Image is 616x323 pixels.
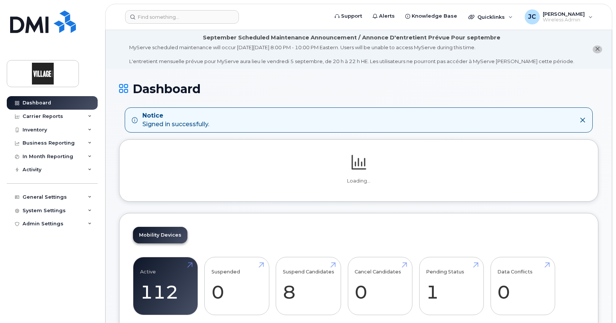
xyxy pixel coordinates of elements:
div: MyServe scheduled maintenance will occur [DATE][DATE] 8:00 PM - 10:00 PM Eastern. Users will be u... [129,44,574,65]
a: Mobility Devices [133,227,187,243]
a: Suspended 0 [211,261,262,311]
a: Cancel Candidates 0 [355,261,405,311]
a: Pending Status 1 [426,261,477,311]
a: Data Conflicts 0 [497,261,548,311]
button: close notification [593,45,602,53]
div: September Scheduled Maintenance Announcement / Annonce D'entretient Prévue Pour septembre [203,34,500,42]
a: Active 112 [140,261,191,311]
strong: Notice [142,112,209,120]
h1: Dashboard [119,82,598,95]
div: Signed in successfully. [142,112,209,129]
a: Suspend Candidates 8 [283,261,334,311]
p: Loading... [133,178,584,184]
